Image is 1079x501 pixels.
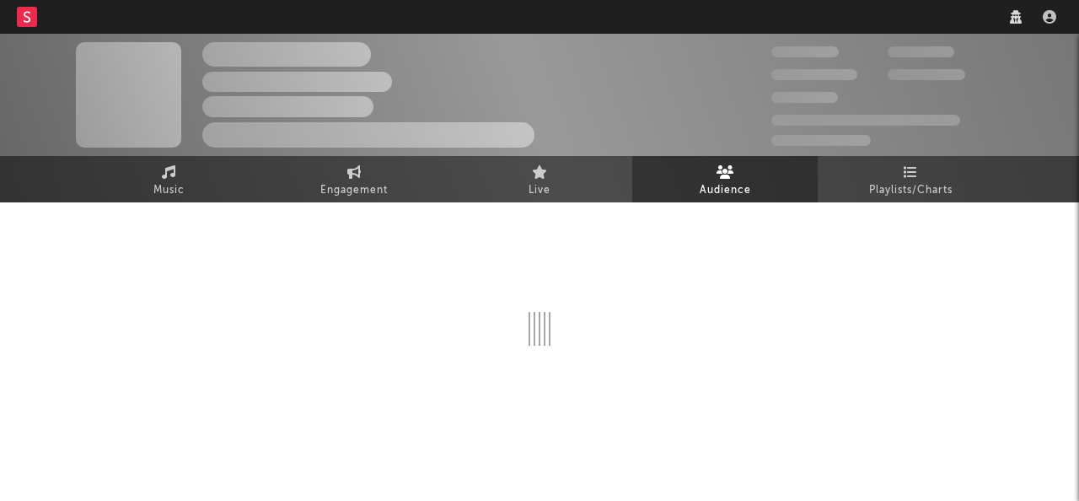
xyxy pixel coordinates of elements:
a: Live [447,156,632,202]
a: Playlists/Charts [818,156,1003,202]
span: Live [529,180,550,201]
span: Engagement [320,180,388,201]
span: 100,000 [888,46,954,57]
span: Audience [700,180,751,201]
a: Music [76,156,261,202]
span: Playlists/Charts [869,180,953,201]
span: Jump Score: 85.0 [771,135,871,146]
a: Engagement [261,156,447,202]
span: 1,000,000 [888,69,965,80]
span: 100,000 [771,92,838,103]
span: 300,000 [771,46,839,57]
span: 50,000,000 Monthly Listeners [771,115,960,126]
span: 50,000,000 [771,69,857,80]
span: Music [153,180,185,201]
a: Audience [632,156,818,202]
